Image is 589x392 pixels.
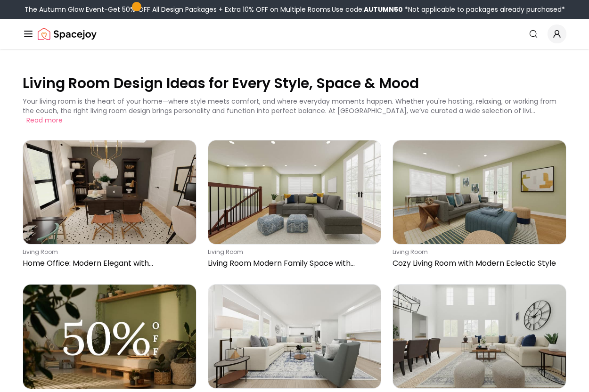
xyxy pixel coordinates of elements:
nav: Global [23,19,566,49]
img: Cozy Living Room with Modern Eclectic Style [393,140,566,244]
a: Living Room Modern Family Space with Relaxing Vibesliving roomLiving Room Modern Family Space wit... [208,140,382,273]
p: Living Room Modern Family Space with Relaxing Vibes [208,258,378,269]
p: living room [23,248,193,256]
img: Classic Living Room with Elegant Neutral Tones [208,285,381,388]
span: Use code: [332,5,403,14]
p: Home Office: Modern Elegant with [PERSON_NAME] Neutrals [23,258,193,269]
a: Cozy Living Room with Modern Eclectic Styleliving roomCozy Living Room with Modern Eclectic Style [393,140,566,273]
img: Spacejoy Logo [38,24,97,43]
a: Home Office: Modern Elegant with Moody Neutralsliving roomHome Office: Modern Elegant with [PERSO... [23,140,196,273]
p: Cozy Living Room with Modern Eclectic Style [393,258,563,269]
button: Read more [26,115,63,125]
p: living room [393,248,563,256]
a: Spacejoy [38,24,97,43]
img: Living Room Modern Family Space with Relaxing Vibes [208,140,381,244]
p: Your living room is the heart of your home—where style meets comfort, and where everyday moments ... [23,97,556,115]
div: The Autumn Glow Event-Get 50% OFF All Design Packages + Extra 10% OFF on Multiple Rooms. [25,5,565,14]
img: Living Room Modern Elegant with High Ceilings [393,285,566,388]
span: *Not applicable to packages already purchased* [403,5,565,14]
p: living room [208,248,378,256]
b: AUTUMN50 [364,5,403,14]
p: Living Room Design Ideas for Every Style, Space & Mood [23,73,566,93]
img: Get 50% OFF All Design Packages [23,285,196,389]
img: Home Office: Modern Elegant with Moody Neutrals [23,140,196,244]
